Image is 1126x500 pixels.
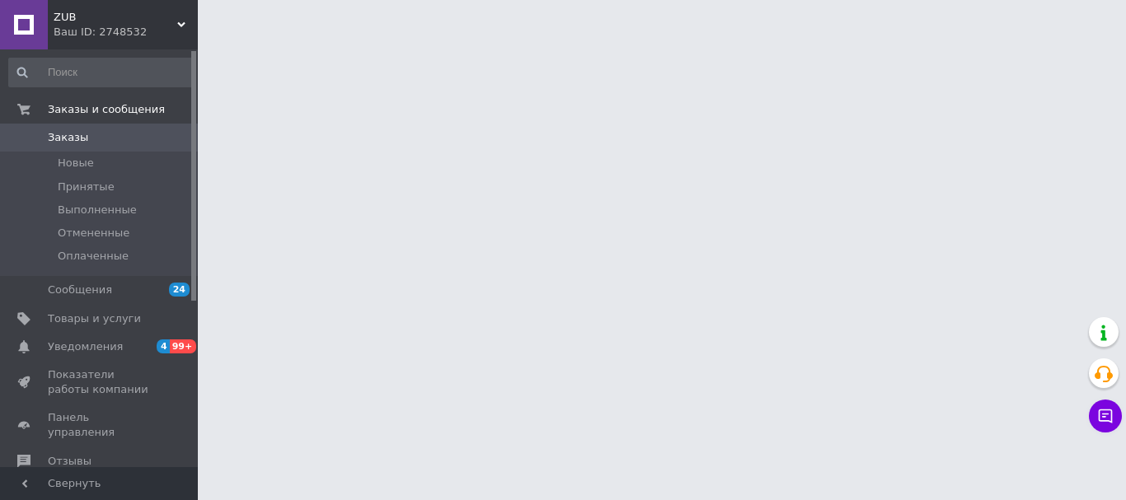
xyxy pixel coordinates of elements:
[48,130,88,145] span: Заказы
[58,249,129,264] span: Оплаченные
[48,367,152,397] span: Показатели работы компании
[54,25,198,40] div: Ваш ID: 2748532
[48,102,165,117] span: Заказы и сообщения
[48,283,112,297] span: Сообщения
[1089,400,1122,432] button: Чат с покупателем
[58,180,115,194] span: Принятые
[48,454,91,469] span: Отзывы
[170,339,197,353] span: 99+
[48,339,123,354] span: Уведомления
[8,58,195,87] input: Поиск
[58,156,94,171] span: Новые
[48,311,141,326] span: Товары и услуги
[54,10,177,25] span: ZUB
[48,410,152,440] span: Панель управления
[58,226,129,241] span: Отмененные
[157,339,170,353] span: 4
[58,203,137,217] span: Выполненные
[169,283,190,297] span: 24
